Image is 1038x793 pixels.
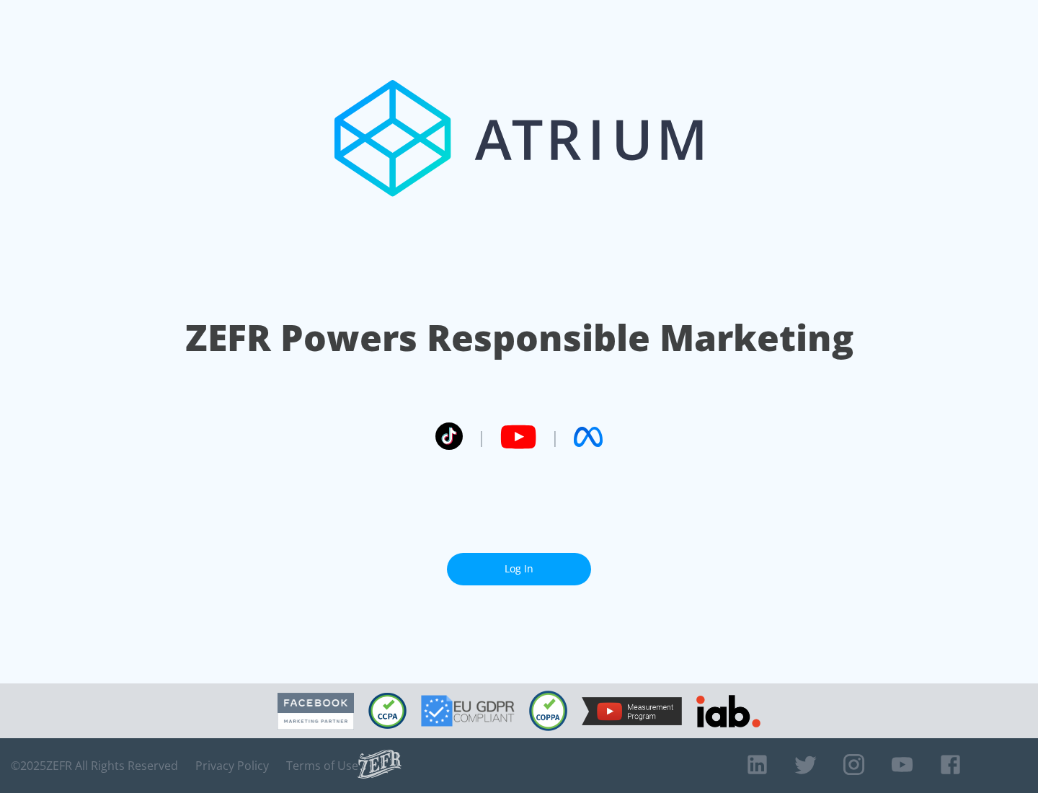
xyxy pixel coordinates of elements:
img: GDPR Compliant [421,695,515,727]
h1: ZEFR Powers Responsible Marketing [185,313,853,363]
img: COPPA Compliant [529,691,567,731]
span: | [551,426,559,448]
img: IAB [696,695,760,727]
span: | [477,426,486,448]
span: © 2025 ZEFR All Rights Reserved [11,758,178,773]
a: Log In [447,553,591,585]
img: YouTube Measurement Program [582,697,682,725]
a: Privacy Policy [195,758,269,773]
img: CCPA Compliant [368,693,407,729]
img: Facebook Marketing Partner [278,693,354,730]
a: Terms of Use [286,758,358,773]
